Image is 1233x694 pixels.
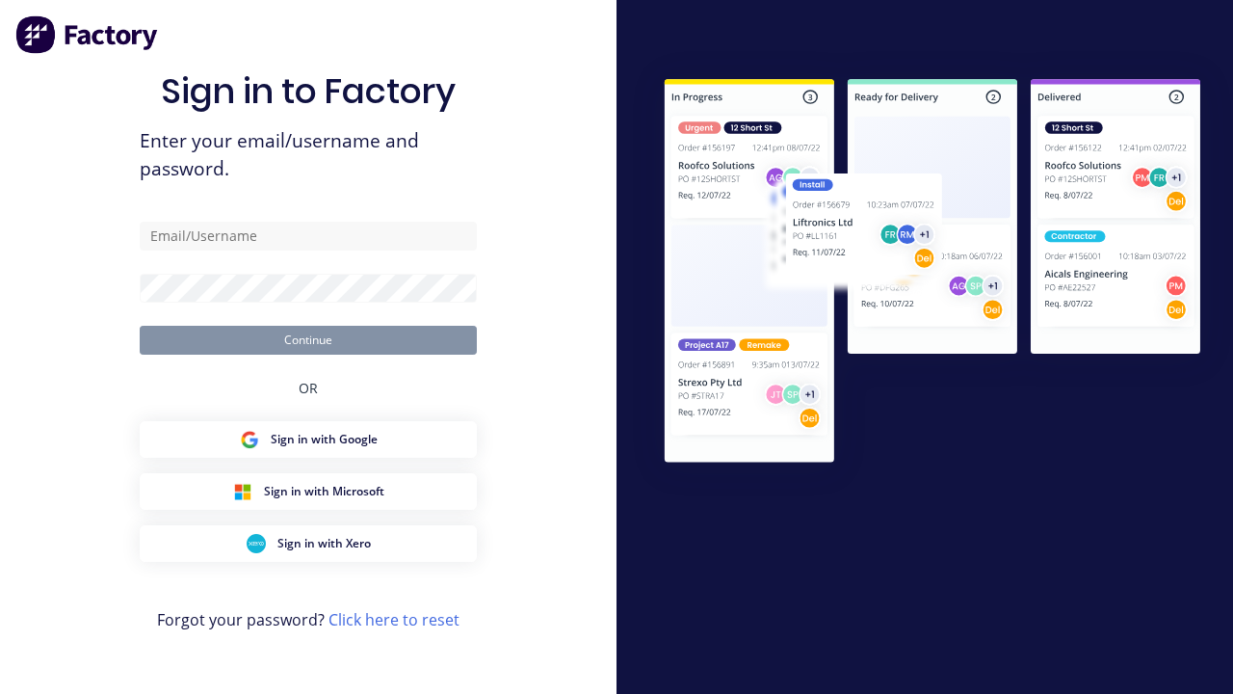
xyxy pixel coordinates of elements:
span: Forgot your password? [157,608,459,631]
span: Sign in with Xero [277,535,371,552]
img: Factory [15,15,160,54]
input: Email/Username [140,222,477,251]
button: Microsoft Sign inSign in with Microsoft [140,473,477,510]
button: Google Sign inSign in with Google [140,421,477,458]
a: Click here to reset [328,609,459,630]
h1: Sign in to Factory [161,70,456,112]
span: Sign in with Microsoft [264,483,384,500]
span: Sign in with Google [271,431,378,448]
img: Google Sign in [240,430,259,449]
img: Xero Sign in [247,534,266,553]
button: Continue [140,326,477,355]
div: OR [299,355,318,421]
img: Sign in [632,49,1233,497]
img: Microsoft Sign in [233,482,252,501]
span: Enter your email/username and password. [140,127,477,183]
button: Xero Sign inSign in with Xero [140,525,477,562]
